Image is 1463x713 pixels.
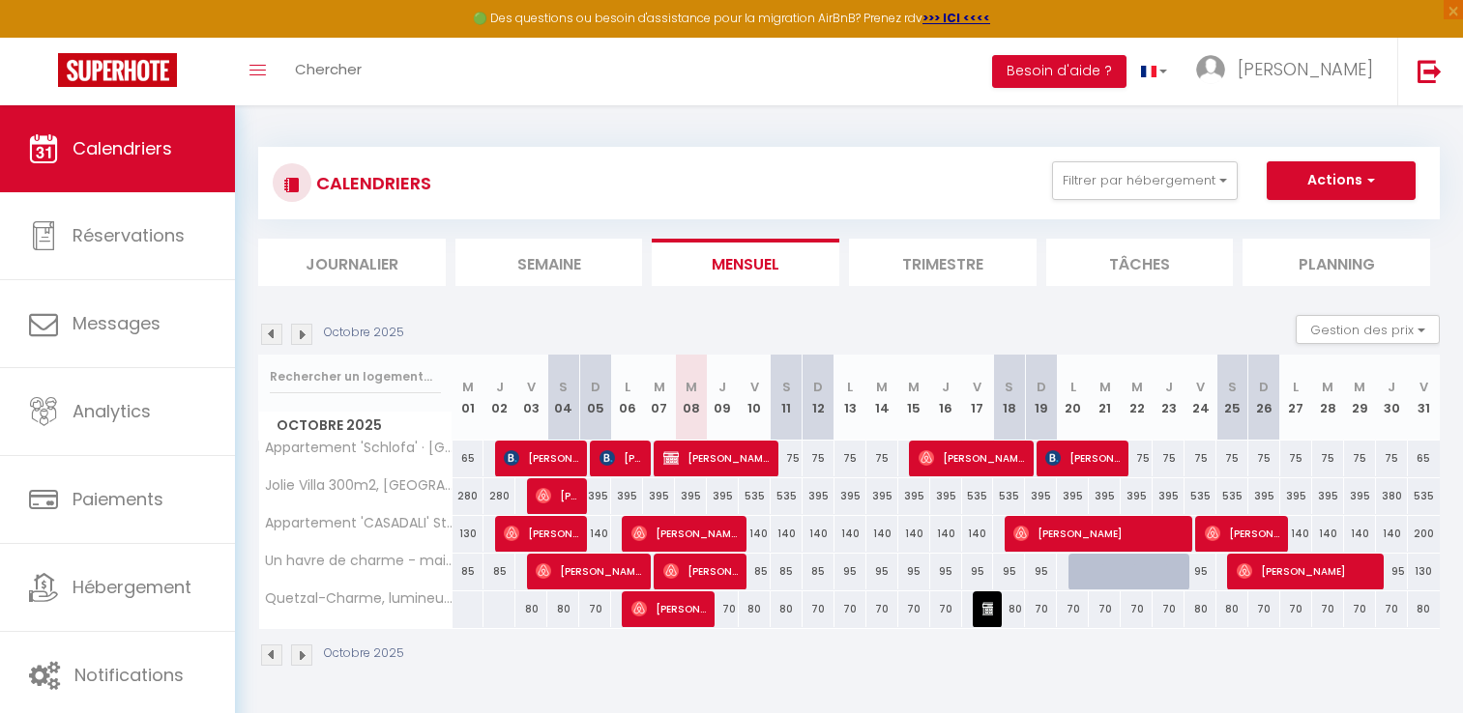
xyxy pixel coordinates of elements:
div: 75 [1153,441,1185,476]
th: 19 [1025,355,1057,441]
div: 80 [515,591,547,627]
img: Super Booking [58,53,177,87]
button: Gestion des prix [1296,315,1440,344]
abbr: J [1388,378,1395,396]
img: ... [1196,55,1225,84]
abbr: M [462,378,474,396]
abbr: M [686,378,697,396]
th: 08 [675,355,707,441]
div: 395 [866,478,898,514]
div: 95 [834,554,866,589]
li: Trimestre [849,239,1037,286]
abbr: D [591,378,600,396]
th: 07 [643,355,675,441]
abbr: M [654,378,665,396]
span: Notifications [74,663,184,687]
th: 05 [579,355,611,441]
th: 15 [898,355,930,441]
th: 06 [611,355,643,441]
div: 75 [1248,441,1280,476]
span: Appartement 'CASADALI' Strasbourg · Appartement [GEOGRAPHIC_DATA], lumineux [262,516,455,530]
div: 140 [898,516,930,552]
div: 65 [453,441,484,476]
div: 95 [962,554,994,589]
span: [PERSON_NAME] [982,590,993,627]
span: [PERSON_NAME] [631,590,706,627]
span: Appartement 'Schlofa' · [GEOGRAPHIC_DATA] [262,441,455,455]
abbr: L [625,378,630,396]
li: Mensuel [652,239,839,286]
div: 140 [739,516,771,552]
div: 75 [1376,441,1408,476]
abbr: M [876,378,888,396]
div: 70 [1312,591,1344,627]
div: 535 [1185,478,1216,514]
div: 395 [1248,478,1280,514]
div: 535 [993,478,1025,514]
div: 140 [834,516,866,552]
span: [PERSON_NAME] [504,440,578,476]
span: [PERSON_NAME][DATE] [1205,515,1279,552]
abbr: D [813,378,823,396]
div: 535 [962,478,994,514]
div: 75 [1216,441,1248,476]
div: 75 [1280,441,1312,476]
abbr: L [847,378,853,396]
span: [PERSON_NAME] [631,515,738,552]
th: 22 [1121,355,1153,441]
div: 95 [1185,554,1216,589]
abbr: V [750,378,759,396]
div: 140 [962,516,994,552]
div: 80 [771,591,803,627]
div: 70 [866,591,898,627]
div: 380 [1376,478,1408,514]
th: 28 [1312,355,1344,441]
img: logout [1418,59,1442,83]
div: 140 [771,516,803,552]
abbr: S [1228,378,1237,396]
div: 280 [453,478,484,514]
abbr: M [1131,378,1143,396]
a: >>> ICI <<<< [922,10,990,26]
abbr: V [1419,378,1428,396]
abbr: V [1196,378,1205,396]
th: 27 [1280,355,1312,441]
div: 85 [739,554,771,589]
abbr: S [559,378,568,396]
div: 70 [1153,591,1185,627]
span: [PERSON_NAME] [1045,440,1120,476]
th: 02 [483,355,515,441]
a: Chercher [280,38,376,105]
div: 70 [1057,591,1089,627]
span: [PERSON_NAME] [919,440,1025,476]
div: 85 [803,554,834,589]
abbr: S [1005,378,1013,396]
div: 535 [1408,478,1440,514]
th: 01 [453,355,484,441]
abbr: D [1259,378,1269,396]
th: 11 [771,355,803,441]
div: 140 [1280,516,1312,552]
th: 21 [1089,355,1121,441]
div: 70 [1248,591,1280,627]
h3: CALENDRIERS [311,161,431,205]
span: Analytics [73,399,151,423]
div: 85 [483,554,515,589]
p: Octobre 2025 [324,324,404,342]
div: 140 [1312,516,1344,552]
div: 280 [483,478,515,514]
abbr: J [718,378,726,396]
div: 395 [1089,478,1121,514]
abbr: J [496,378,504,396]
abbr: D [1037,378,1046,396]
th: 17 [962,355,994,441]
button: Besoin d'aide ? [992,55,1127,88]
input: Rechercher un logement... [270,359,441,394]
th: 18 [993,355,1025,441]
abbr: L [1070,378,1076,396]
div: 95 [930,554,962,589]
div: 70 [1280,591,1312,627]
th: 30 [1376,355,1408,441]
div: 70 [579,591,611,627]
th: 31 [1408,355,1440,441]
